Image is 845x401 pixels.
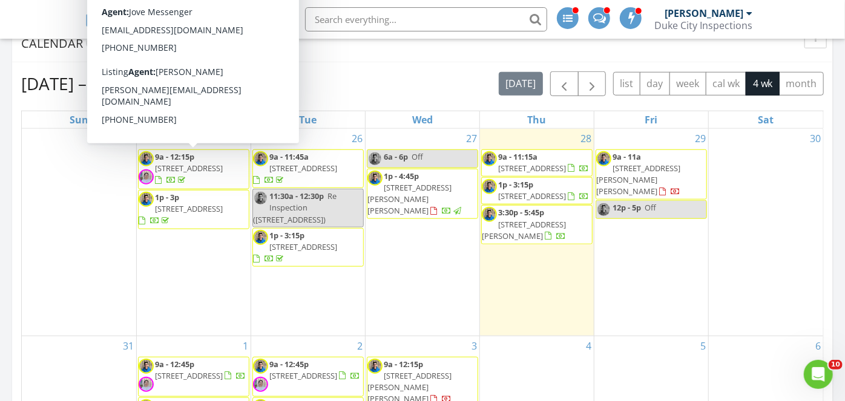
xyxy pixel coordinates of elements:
[269,359,360,381] a: 9a - 12:45p [STREET_ADDRESS]
[367,182,452,216] span: [STREET_ADDRESS][PERSON_NAME][PERSON_NAME]
[139,151,154,166] img: img_3147.jpg
[498,191,566,201] span: [STREET_ADDRESS]
[252,228,364,267] a: 1p - 3:15p [STREET_ADDRESS]
[252,357,364,397] a: 9a - 12:45p [STREET_ADDRESS]
[139,169,154,184] img: cassandra.jpg
[269,163,337,174] span: [STREET_ADDRESS]
[596,151,611,166] img: img_3147.jpg
[155,359,246,381] a: 9a - 12:45p [STREET_ADDRESS]
[120,6,219,31] span: SPECTORA
[464,129,479,148] a: Go to August 27, 2025
[669,72,706,96] button: week
[253,191,268,206] img: img_3147.jpg
[384,359,423,370] span: 9a - 12:15p
[525,111,549,128] a: Thursday
[305,7,547,31] input: Search everything...
[253,230,268,245] img: img_3147.jpg
[410,111,435,128] a: Wednesday
[120,129,136,148] a: Go to August 24, 2025
[367,171,383,186] img: img_3147.jpg
[253,191,337,224] span: Re Inspection ([STREET_ADDRESS])
[596,202,611,217] img: img_3147.jpg
[498,151,538,162] span: 9a - 11:15a
[481,149,593,177] a: 9a - 11:15a [STREET_ADDRESS]
[813,336,823,356] a: Go to September 6, 2025
[578,71,607,96] button: Next
[269,151,309,162] span: 9a - 11:45a
[645,202,656,213] span: Off
[550,71,579,96] button: Previous
[67,111,91,128] a: Sunday
[384,151,408,162] span: 6a - 6p
[613,72,640,96] button: list
[367,169,478,220] a: 1p - 4:45p [STREET_ADDRESS][PERSON_NAME][PERSON_NAME]
[139,192,223,226] a: 1p - 3p [STREET_ADDRESS]
[253,151,337,185] a: 9a - 11:45a [STREET_ADDRESS]
[498,207,544,218] span: 3:30p - 5:45p
[584,336,594,356] a: Go to September 4, 2025
[367,359,383,374] img: img_3147.jpg
[706,72,747,96] button: cal wk
[251,129,365,336] td: Go to August 26, 2025
[155,203,223,214] span: [STREET_ADDRESS]
[139,192,154,207] img: img_3147.jpg
[269,191,324,201] span: 11:30a - 12:30p
[155,192,179,203] span: 1p - 3p
[155,370,223,381] span: [STREET_ADDRESS]
[594,129,709,336] td: Go to August 29, 2025
[654,19,752,31] div: Duke City Inspections
[596,151,680,197] a: 9a - 11a [STREET_ADDRESS][PERSON_NAME][PERSON_NAME]
[482,207,566,241] a: 3:30p - 5:45p [STREET_ADDRESS][PERSON_NAME]
[138,149,249,189] a: 9a - 12:15p [STREET_ADDRESS]
[85,16,219,42] a: SPECTORA
[269,230,304,241] span: 1p - 3:15p
[367,151,383,166] img: img_3147.jpg
[252,149,364,189] a: 9a - 11:45a [STREET_ADDRESS]
[480,129,594,336] td: Go to August 28, 2025
[665,7,743,19] div: [PERSON_NAME]
[269,241,337,252] span: [STREET_ADDRESS]
[120,336,136,356] a: Go to August 31, 2025
[180,111,207,128] a: Monday
[253,230,337,264] a: 1p - 3:15p [STREET_ADDRESS]
[139,359,154,374] img: img_3147.jpg
[596,149,707,200] a: 9a - 11a [STREET_ADDRESS][PERSON_NAME][PERSON_NAME]
[21,71,143,96] h2: [DATE] – [DATE]
[269,359,309,370] span: 9a - 12:45p
[235,129,251,148] a: Go to August 25, 2025
[482,207,497,222] img: img_3147.jpg
[85,6,111,33] img: The Best Home Inspection Software - Spectora
[155,151,223,185] a: 9a - 12:15p [STREET_ADDRESS]
[138,190,249,229] a: 1p - 3p [STREET_ADDRESS]
[804,360,833,389] iframe: Intercom live chat
[498,179,589,201] a: 1p - 3:15p [STREET_ADDRESS]
[692,129,708,148] a: Go to August 29, 2025
[499,72,543,96] button: [DATE]
[155,359,194,370] span: 9a - 12:45p
[155,151,194,162] span: 9a - 12:15p
[297,111,319,128] a: Tuesday
[253,151,268,166] img: img_3147.jpg
[746,72,780,96] button: 4 wk
[829,360,843,370] span: 10
[139,377,154,392] img: cassandra.jpg
[498,163,566,174] span: [STREET_ADDRESS]
[365,129,479,336] td: Go to August 27, 2025
[469,336,479,356] a: Go to September 3, 2025
[779,72,824,96] button: month
[355,336,365,356] a: Go to September 2, 2025
[498,179,533,190] span: 1p - 3:15p
[613,151,641,162] span: 9a - 11a
[643,111,660,128] a: Friday
[481,177,593,204] a: 1p - 3:15p [STREET_ADDRESS]
[482,219,566,241] span: [STREET_ADDRESS][PERSON_NAME]
[138,357,249,397] a: 9a - 12:45p [STREET_ADDRESS]
[349,129,365,148] a: Go to August 26, 2025
[269,370,337,381] span: [STREET_ADDRESS]
[807,129,823,148] a: Go to August 30, 2025
[22,129,136,336] td: Go to August 24, 2025
[482,151,497,166] img: img_3147.jpg
[367,171,463,217] a: 1p - 4:45p [STREET_ADDRESS][PERSON_NAME][PERSON_NAME]
[596,163,680,197] span: [STREET_ADDRESS][PERSON_NAME][PERSON_NAME]
[21,35,83,51] span: Calendar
